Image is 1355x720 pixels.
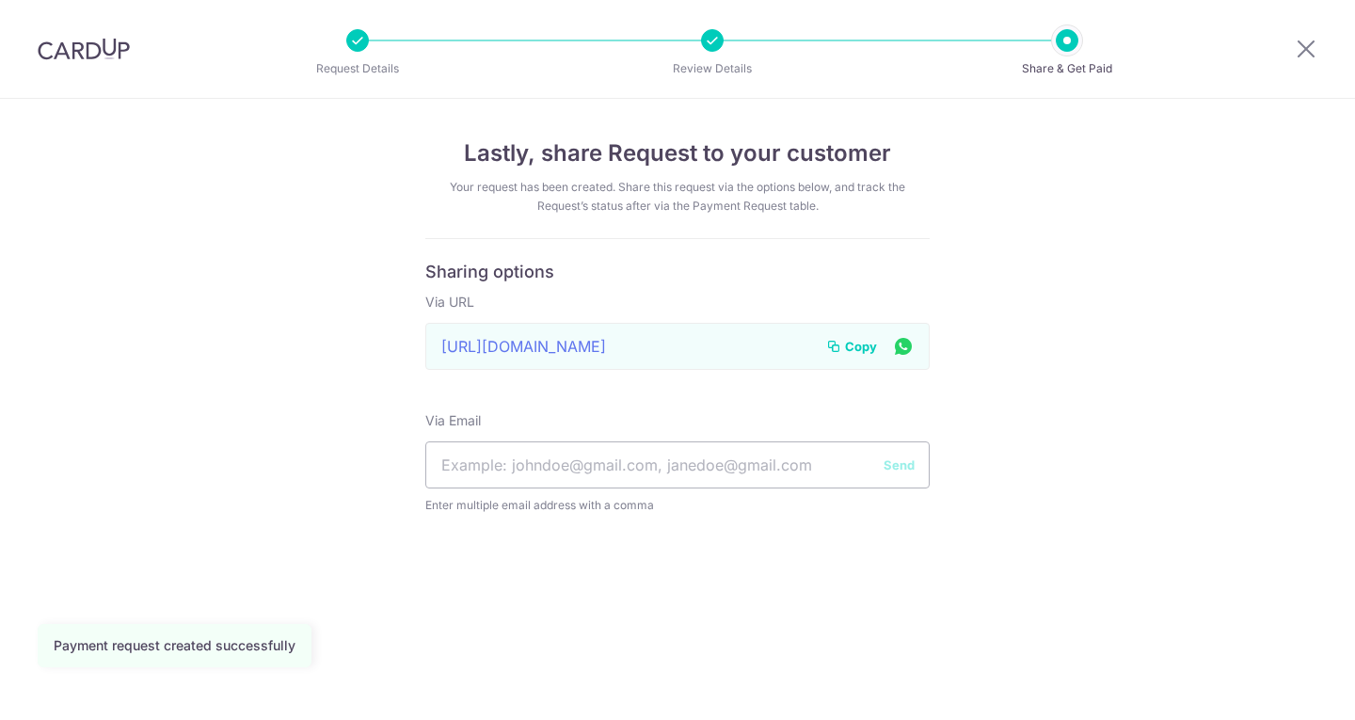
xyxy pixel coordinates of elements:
[425,136,930,170] h4: Lastly, share Request to your customer
[1235,664,1336,711] iframe: Opens a widget where you can find more information
[425,496,930,515] span: Enter multiple email address with a comma
[845,337,877,356] span: Copy
[425,411,481,430] label: Via Email
[884,456,915,474] button: Send
[54,636,295,655] div: Payment request created successfully
[997,59,1137,78] p: Share & Get Paid
[288,59,427,78] p: Request Details
[425,262,930,283] h6: Sharing options
[826,337,877,356] button: Copy
[425,178,930,216] div: Your request has been created. Share this request via the options below, and track the Request’s ...
[643,59,782,78] p: Review Details
[38,38,130,60] img: CardUp
[425,293,474,312] label: Via URL
[425,441,930,488] input: Example: johndoe@gmail.com, janedoe@gmail.com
